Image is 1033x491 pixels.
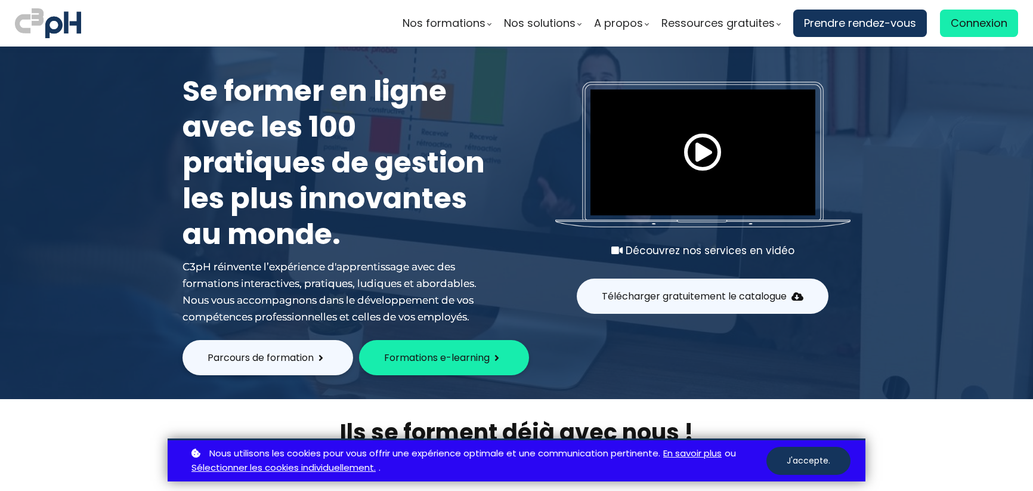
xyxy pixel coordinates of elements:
span: A propos [594,14,643,32]
button: Formations e-learning [359,340,529,375]
a: En savoir plus [663,446,722,461]
span: Connexion [951,14,1007,32]
button: J'accepte. [766,447,850,475]
h2: Ils se forment déjà avec nous ! [168,417,865,447]
div: C3pH réinvente l’expérience d'apprentissage avec des formations interactives, pratiques, ludiques... [183,258,493,325]
img: logo C3PH [15,6,81,41]
span: Parcours de formation [208,350,314,365]
span: Prendre rendez-vous [804,14,916,32]
span: Télécharger gratuitement le catalogue [602,289,787,304]
p: ou . [188,446,766,476]
button: Télécharger gratuitement le catalogue [577,279,828,314]
span: Nous utilisons les cookies pour vous offrir une expérience optimale et une communication pertinente. [209,446,660,461]
div: Découvrez nos services en vidéo [555,242,850,259]
span: Nos formations [403,14,485,32]
a: Prendre rendez-vous [793,10,927,37]
button: Parcours de formation [183,340,353,375]
span: Ressources gratuites [661,14,775,32]
a: Sélectionner les cookies individuellement. [191,461,376,475]
h1: Se former en ligne avec les 100 pratiques de gestion les plus innovantes au monde. [183,73,493,252]
span: Formations e-learning [384,350,490,365]
a: Connexion [940,10,1018,37]
span: Nos solutions [504,14,576,32]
